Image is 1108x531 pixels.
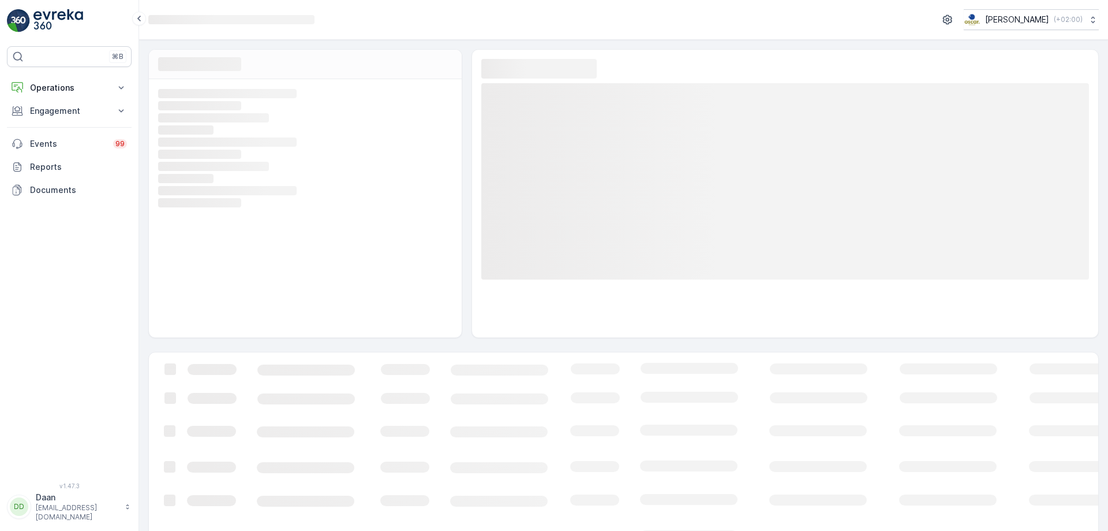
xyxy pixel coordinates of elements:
[1054,15,1083,24] p: ( +02:00 )
[7,9,30,32] img: logo
[7,179,132,202] a: Documents
[30,138,106,150] p: Events
[7,99,132,122] button: Engagement
[7,132,132,155] a: Events99
[30,184,127,196] p: Documents
[10,497,28,516] div: DD
[115,139,125,148] p: 99
[36,503,119,522] p: [EMAIL_ADDRESS][DOMAIN_NAME]
[36,492,119,503] p: Daan
[7,155,132,179] a: Reports
[7,76,132,99] button: Operations
[964,9,1099,30] button: [PERSON_NAME](+02:00)
[985,14,1049,25] p: [PERSON_NAME]
[964,13,980,26] img: basis-logo_rgb2x.png
[30,161,127,173] p: Reports
[7,482,132,489] span: v 1.47.3
[30,82,108,94] p: Operations
[112,52,123,61] p: ⌘B
[30,105,108,117] p: Engagement
[33,9,83,32] img: logo_light-DOdMpM7g.png
[7,492,132,522] button: DDDaan[EMAIL_ADDRESS][DOMAIN_NAME]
